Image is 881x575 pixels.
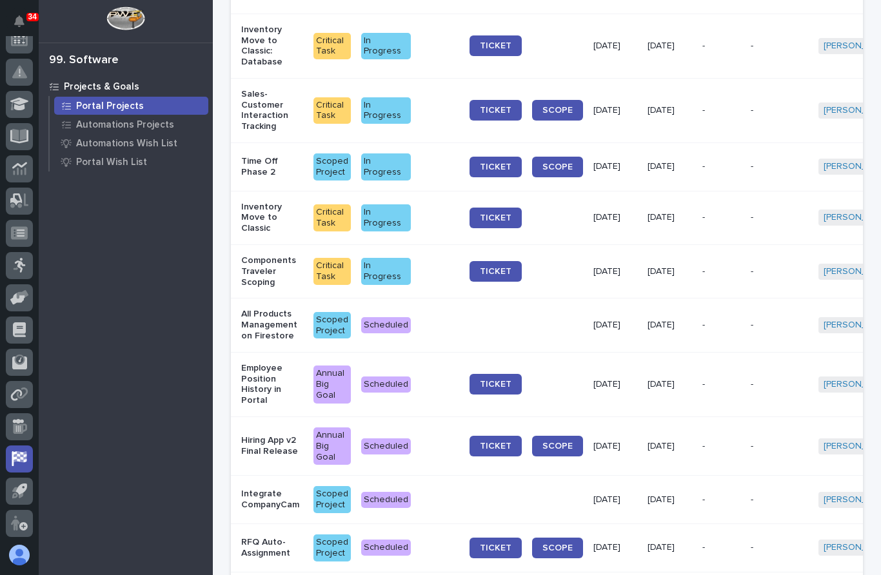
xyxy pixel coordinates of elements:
[480,267,511,276] span: TICKET
[593,441,637,452] p: [DATE]
[313,258,351,285] div: Critical Task
[751,494,808,505] p: -
[470,374,522,395] a: TICKET
[361,153,411,180] div: In Progress
[313,365,351,403] div: Annual Big Goal
[751,41,808,52] p: -
[16,15,33,36] div: Notifications34
[470,261,522,282] a: TICKET
[470,100,522,121] a: TICKET
[593,542,637,553] p: [DATE]
[593,320,637,331] p: [DATE]
[751,212,808,223] p: -
[241,255,303,287] p: Components Traveler Scoping
[648,161,691,172] p: [DATE]
[648,41,691,52] p: [DATE]
[480,380,511,389] span: TICKET
[241,537,303,559] p: RFQ Auto-Assignment
[470,157,522,177] a: TICKET
[542,543,573,552] span: SCOPE
[241,89,303,132] p: Sales-Customer Interaction Tracking
[480,41,511,50] span: TICKET
[64,81,139,93] p: Projects & Goals
[361,33,411,60] div: In Progress
[241,435,303,457] p: Hiring App v2 Final Release
[480,543,511,552] span: TICKET
[593,379,637,390] p: [DATE]
[648,379,691,390] p: [DATE]
[28,12,37,21] p: 34
[648,494,691,505] p: [DATE]
[470,35,522,56] a: TICKET
[751,266,808,277] p: -
[241,363,303,406] p: Employee Position History in Portal
[50,115,213,133] a: Automations Projects
[702,320,740,331] p: -
[361,97,411,124] div: In Progress
[313,534,351,561] div: Scoped Project
[313,204,351,231] div: Critical Task
[542,162,573,171] span: SCOPE
[480,162,511,171] span: TICKET
[106,6,144,30] img: Workspace Logo
[470,208,522,228] a: TICKET
[50,153,213,171] a: Portal Wish List
[480,213,511,222] span: TICKET
[593,212,637,223] p: [DATE]
[702,161,740,172] p: -
[361,438,411,454] div: Scheduled
[480,442,511,451] span: TICKET
[241,202,303,234] p: Inventory Move to Classic
[76,101,144,112] p: Portal Projects
[49,54,119,68] div: 99. Software
[313,312,351,339] div: Scoped Project
[542,442,573,451] span: SCOPE
[313,153,351,180] div: Scoped Project
[532,100,583,121] a: SCOPE
[593,494,637,505] p: [DATE]
[361,540,411,556] div: Scheduled
[648,105,691,116] p: [DATE]
[361,204,411,231] div: In Progress
[76,138,177,150] p: Automations Wish List
[593,105,637,116] p: [DATE]
[241,309,303,341] p: All Products Management on Firestore
[241,24,303,68] p: Inventory Move to Classic: Database
[361,376,411,393] div: Scheduled
[313,486,351,513] div: Scoped Project
[241,489,303,511] p: Integrate CompanyCam
[313,33,351,60] div: Critical Task
[532,436,583,456] a: SCOPE
[751,320,808,331] p: -
[702,266,740,277] p: -
[470,436,522,456] a: TICKET
[751,441,808,452] p: -
[648,320,691,331] p: [DATE]
[751,105,808,116] p: -
[361,317,411,333] div: Scheduled
[39,77,213,96] a: Projects & Goals
[702,105,740,116] p: -
[648,266,691,277] p: [DATE]
[50,97,213,115] a: Portal Projects
[751,542,808,553] p: -
[76,119,174,131] p: Automations Projects
[702,212,740,223] p: -
[361,258,411,285] div: In Progress
[6,8,33,35] button: Notifications
[532,157,583,177] a: SCOPE
[702,494,740,505] p: -
[751,161,808,172] p: -
[648,441,691,452] p: [DATE]
[313,427,351,465] div: Annual Big Goal
[532,538,583,558] a: SCOPE
[50,134,213,152] a: Automations Wish List
[751,379,808,390] p: -
[702,41,740,52] p: -
[702,441,740,452] p: -
[593,161,637,172] p: [DATE]
[361,492,411,508] div: Scheduled
[648,542,691,553] p: [DATE]
[76,157,147,168] p: Portal Wish List
[542,106,573,115] span: SCOPE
